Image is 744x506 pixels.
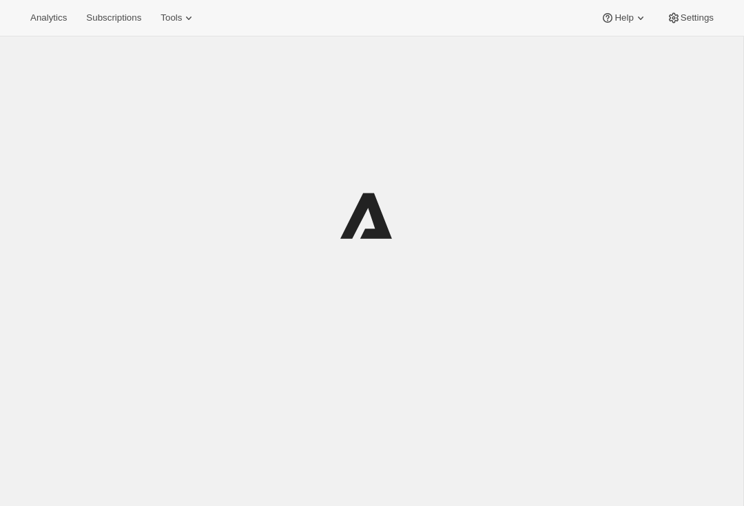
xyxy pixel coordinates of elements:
span: Analytics [30,12,67,23]
button: Settings [659,8,722,28]
span: Settings [681,12,714,23]
button: Tools [152,8,204,28]
button: Subscriptions [78,8,149,28]
span: Help [614,12,633,23]
button: Help [592,8,655,28]
span: Subscriptions [86,12,141,23]
span: Tools [161,12,182,23]
button: Analytics [22,8,75,28]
